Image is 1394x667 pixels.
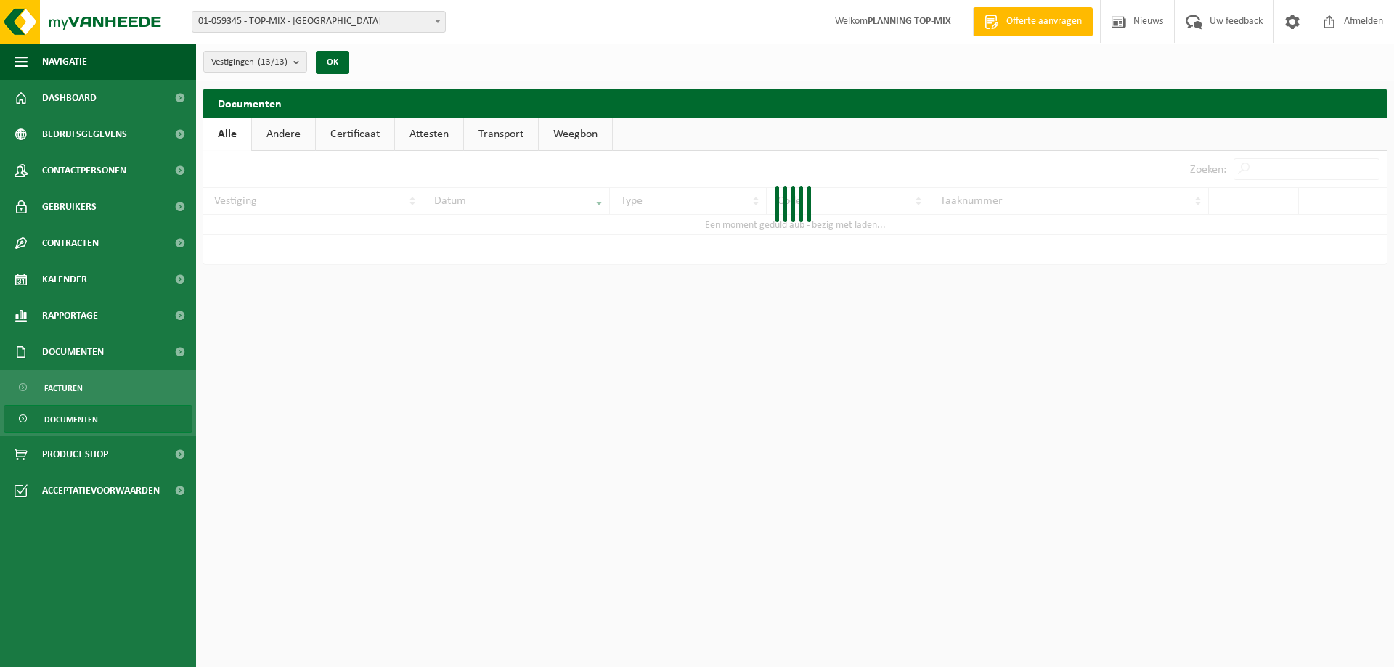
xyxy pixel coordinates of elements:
[42,116,127,152] span: Bedrijfsgegevens
[258,57,288,67] count: (13/13)
[42,80,97,116] span: Dashboard
[44,375,83,402] span: Facturen
[42,189,97,225] span: Gebruikers
[539,118,612,151] a: Weegbon
[42,472,160,509] span: Acceptatievoorwaarden
[203,51,307,73] button: Vestigingen(13/13)
[192,11,446,33] span: 01-059345 - TOP-MIX - Oostende
[973,7,1093,36] a: Offerte aanvragen
[42,225,99,261] span: Contracten
[1003,15,1085,29] span: Offerte aanvragen
[464,118,538,151] a: Transport
[203,118,251,151] a: Alle
[868,16,951,27] strong: PLANNING TOP-MIX
[192,12,445,32] span: 01-059345 - TOP-MIX - Oostende
[42,298,98,334] span: Rapportage
[203,89,1387,117] h2: Documenten
[42,44,87,80] span: Navigatie
[42,152,126,189] span: Contactpersonen
[395,118,463,151] a: Attesten
[252,118,315,151] a: Andere
[42,261,87,298] span: Kalender
[4,374,192,401] a: Facturen
[211,52,288,73] span: Vestigingen
[44,406,98,433] span: Documenten
[316,118,394,151] a: Certificaat
[4,405,192,433] a: Documenten
[316,51,349,74] button: OK
[42,436,108,472] span: Product Shop
[42,334,104,370] span: Documenten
